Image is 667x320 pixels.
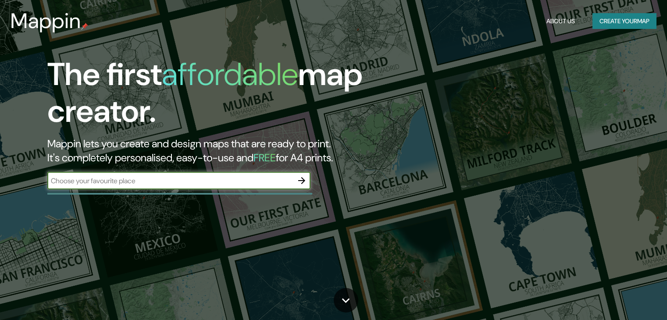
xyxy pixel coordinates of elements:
input: Choose your favourite place [47,176,293,186]
h2: Mappin lets you create and design maps that are ready to print. It's completely personalised, eas... [47,137,381,165]
h1: The first map creator. [47,56,381,137]
h1: affordable [162,54,298,95]
h5: FREE [253,151,276,164]
button: About Us [543,13,578,29]
button: Create yourmap [592,13,656,29]
img: mappin-pin [81,23,88,30]
h3: Mappin [11,9,81,33]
